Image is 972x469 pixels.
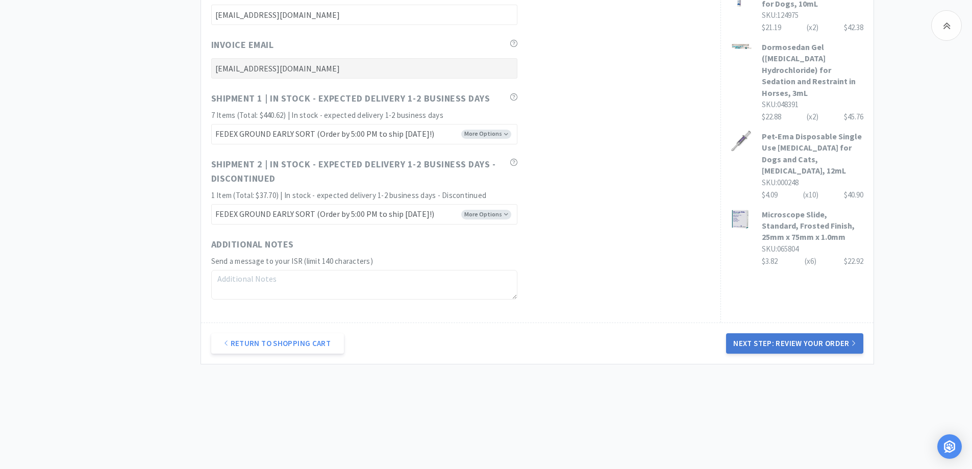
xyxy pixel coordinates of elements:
h3: Dormosedan Gel ([MEDICAL_DATA] Hydrochloride) for Sedation and Restraint in Horses, 3mL [762,41,863,98]
div: (x 2 ) [807,21,818,34]
span: SKU: 048391 [762,100,799,109]
input: Confirmation Email [211,5,517,25]
span: SKU: 124975 [762,10,799,20]
span: SKU: 065804 [762,244,799,254]
button: Next Step: Review Your Order [726,333,863,354]
img: 8120ce0071064061bb2e9f04186b6b7b_144.png [731,43,752,50]
div: $21.19 [762,21,863,34]
div: $3.82 [762,255,863,267]
span: 7 Items (Total: $440.62) | In stock - expected delivery 1-2 business days [211,110,443,120]
div: $40.90 [844,189,863,201]
span: SKU: 000248 [762,178,799,187]
div: (x 2 ) [807,111,818,123]
h3: Pet-Ema Disposable Single Use [MEDICAL_DATA] for Dogs and Cats, [MEDICAL_DATA], 12mL [762,131,863,177]
span: Shipment 2 | In stock - expected delivery 1-2 business days - Discontinued [211,157,510,187]
div: $4.09 [762,189,863,201]
div: $42.38 [844,21,863,34]
span: Additional Notes [211,237,294,252]
a: Return to Shopping Cart [211,333,344,354]
div: (x 6 ) [805,255,816,267]
span: 1 Item (Total: $37.70) | In stock - expected delivery 1-2 business days - Discontinued [211,190,487,200]
img: 00fc48db267e475595f45fcf61a847c7_2007.png [731,131,752,151]
div: $22.92 [844,255,863,267]
h3: Microscope Slide, Standard, Frosted Finish, 25mm x 75mm x 1.0mm [762,209,863,243]
div: $45.76 [844,111,863,123]
div: $22.88 [762,111,863,123]
span: Invoice Email [211,38,274,53]
input: Invoice Email [211,58,517,79]
span: Shipment 1 | In stock - expected delivery 1-2 business days [211,91,490,106]
div: (x 10 ) [803,189,818,201]
span: Send a message to your ISR (limit 140 characters) [211,256,373,266]
div: Open Intercom Messenger [937,434,962,459]
img: 1f4bd0730298401faeba92404134b467_257892.png [731,209,750,229]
